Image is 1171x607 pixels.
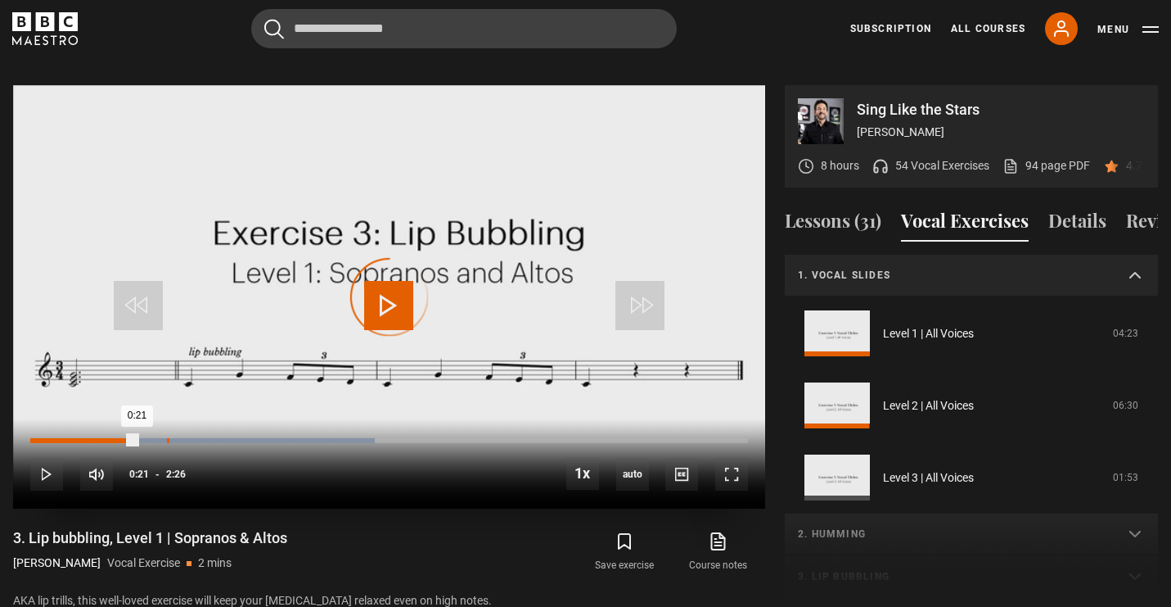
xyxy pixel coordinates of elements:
p: 8 hours [821,157,859,174]
p: Sing Like the Stars [857,102,1145,117]
video-js: Video Player [13,85,765,509]
svg: BBC Maestro [12,12,78,45]
button: Fullscreen [715,458,748,491]
a: Level 1 | All Voices [883,325,974,342]
a: 94 page PDF [1002,157,1090,174]
a: Subscription [850,21,931,36]
a: Level 2 | All Voices [883,397,974,414]
button: Save exercise [578,528,671,576]
div: Progress Bar [30,438,748,443]
button: Toggle navigation [1097,21,1159,38]
div: Current quality: 720p [616,458,649,491]
a: Course notes [672,528,765,576]
p: 2 mins [198,555,232,572]
h1: 3. Lip bubbling, Level 1 | Sopranos & Altos [13,528,287,548]
p: [PERSON_NAME] [857,124,1145,141]
button: Playback Rate [566,457,599,490]
button: Play [30,458,63,491]
span: 2:26 [166,460,186,489]
button: Lessons (31) [785,207,881,242]
button: Captions [665,458,698,491]
p: Vocal Exercise [107,555,180,572]
p: [PERSON_NAME] [13,555,101,572]
span: 0:21 [129,460,149,489]
button: Submit the search query [264,19,284,39]
input: Search [251,9,677,48]
button: Mute [80,458,113,491]
button: Vocal Exercises [901,207,1029,242]
a: All Courses [951,21,1025,36]
span: - [155,469,160,480]
p: 1. Vocal slides [798,268,1106,283]
summary: 1. Vocal slides [785,255,1158,297]
p: 54 Vocal Exercises [895,157,989,174]
span: auto [616,458,649,491]
button: Details [1048,207,1106,242]
a: Level 3 | All Voices [883,469,974,487]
